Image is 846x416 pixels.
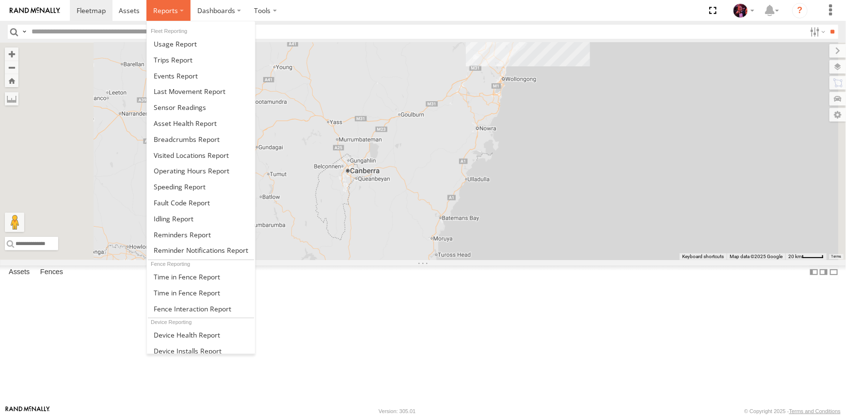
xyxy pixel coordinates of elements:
a: Fleet Speed Report [147,179,255,195]
a: Device Health Report [147,327,255,343]
button: Zoom in [5,47,18,61]
a: Asset Operating Hours Report [147,163,255,179]
a: Fault Code Report [147,195,255,211]
a: Breadcrumbs Report [147,131,255,147]
div: Version: 305.01 [379,408,415,414]
a: Reminders Report [147,227,255,243]
label: Map Settings [830,108,846,122]
a: Usage Report [147,36,255,52]
a: Asset Health Report [147,115,255,131]
label: Fences [35,265,68,279]
button: Drag Pegman onto the map to open Street View [5,213,24,232]
label: Dock Summary Table to the Left [809,265,819,279]
a: Sensor Readings [147,99,255,115]
label: Dock Summary Table to the Right [819,265,829,279]
span: 20 km [788,254,802,259]
a: Last Movement Report [147,83,255,99]
a: Visit our Website [5,406,50,416]
a: Device Installs Report [147,343,255,359]
label: Search Filter Options [806,25,827,39]
button: Keyboard shortcuts [682,253,724,260]
label: Hide Summary Table [829,265,839,279]
div: © Copyright 2025 - [744,408,841,414]
a: Time in Fences Report [147,285,255,301]
label: Search Query [20,25,28,39]
a: Terms and Conditions [789,408,841,414]
a: Trips Report [147,52,255,68]
img: rand-logo.svg [10,7,60,14]
a: Fence Interaction Report [147,301,255,317]
a: Full Events Report [147,68,255,84]
a: Terms [831,255,842,259]
span: Map data ©2025 Google [730,254,782,259]
a: Service Reminder Notifications Report [147,243,255,259]
div: Jordan Commisso [730,3,758,18]
label: Assets [4,265,34,279]
button: Zoom Home [5,74,18,87]
i: ? [792,3,808,18]
a: Idling Report [147,211,255,227]
button: Zoom out [5,61,18,74]
a: Visited Locations Report [147,147,255,163]
button: Map Scale: 20 km per 41 pixels [785,253,827,260]
a: Time in Fences Report [147,269,255,285]
label: Measure [5,92,18,106]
